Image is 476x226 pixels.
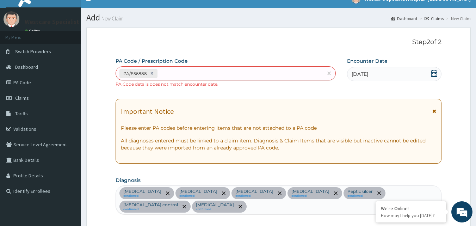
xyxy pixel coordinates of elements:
[391,16,417,22] a: Dashboard
[237,203,243,210] span: remove selection option
[13,35,29,53] img: d_794563401_company_1708531726252_794563401
[123,208,178,211] small: confirmed
[347,189,373,194] p: Peptic ulcer
[196,208,234,211] small: confirmed
[181,203,187,210] span: remove selection option
[15,110,28,117] span: Tariffs
[41,68,97,139] span: We're online!
[444,16,471,22] li: New Claim
[352,71,368,78] span: [DATE]
[121,69,148,78] div: PA/E56888
[179,189,217,194] p: [MEDICAL_DATA]
[347,194,373,198] small: confirmed
[37,39,118,49] div: Chat with us now
[235,189,273,194] p: [MEDICAL_DATA]
[165,190,171,196] span: remove selection option
[121,124,437,132] p: Please enter PA codes before entering items that are not attached to a PA code
[381,213,441,219] p: How may I help you today?
[25,19,166,25] p: Westcare Specialist Hospital -[GEOGRAPHIC_DATA]
[121,108,174,115] h1: Important Notice
[116,177,141,184] label: Diagnosis
[25,29,42,33] a: Online
[235,194,273,198] small: confirmed
[221,190,227,196] span: remove selection option
[116,4,132,20] div: Minimize live chat window
[86,13,471,22] h1: Add
[121,137,437,151] p: All diagnoses entered must be linked to a claim item. Diagnosis & Claim Items that are visible bu...
[15,95,29,101] span: Claims
[116,57,188,65] label: PA Code / Prescription Code
[4,11,19,27] img: User Image
[333,190,339,196] span: remove selection option
[381,205,441,212] div: We're Online!
[15,48,51,55] span: Switch Providers
[277,190,283,196] span: remove selection option
[116,81,218,87] small: PA Code details does not match encounter date.
[196,202,234,208] p: [MEDICAL_DATA]
[4,151,134,176] textarea: Type your message and hit 'Enter'
[291,194,329,198] small: confirmed
[15,64,38,70] span: Dashboard
[123,202,178,208] p: [MEDICAL_DATA] control
[425,16,444,22] a: Claims
[123,189,161,194] p: [MEDICAL_DATA]
[291,189,329,194] p: [MEDICAL_DATA]
[347,57,388,65] label: Encounter Date
[179,194,217,198] small: confirmed
[376,190,382,196] span: remove selection option
[116,38,442,46] p: Step 2 of 2
[100,16,124,21] small: New Claim
[123,194,161,198] small: confirmed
